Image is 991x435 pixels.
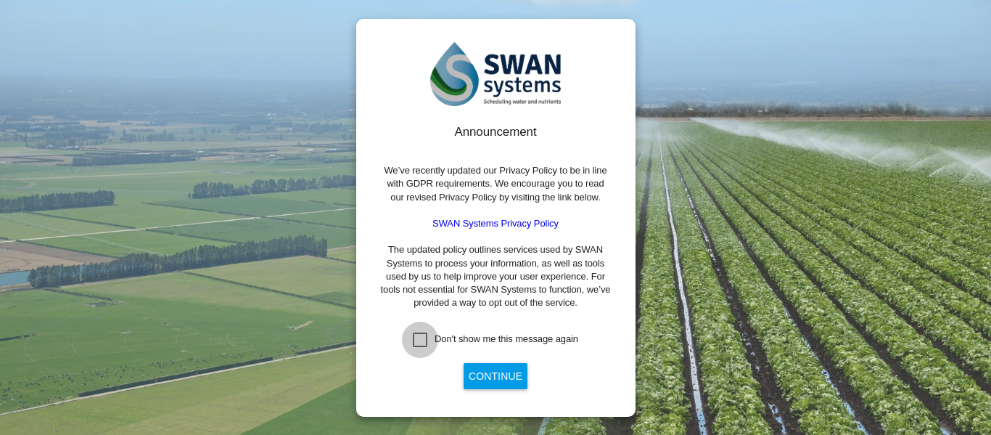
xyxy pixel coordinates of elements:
div: Announcement [379,123,612,141]
button: Continue [464,363,527,389]
span: We’ve recently updated our Privacy Policy to be in line with GDPR requirements. We encourage you ... [384,165,606,202]
span: The updated policy outlines services used by SWAN Systems to process your information, as well as... [381,244,611,308]
img: SWAN-Landscape-Logo-Colour.png [430,42,561,107]
div: Don't show me this message again [435,333,578,346]
a: SWAN Systems Privacy Policy [432,218,559,229]
md-checkbox: Don't show me this message again [413,333,578,347]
